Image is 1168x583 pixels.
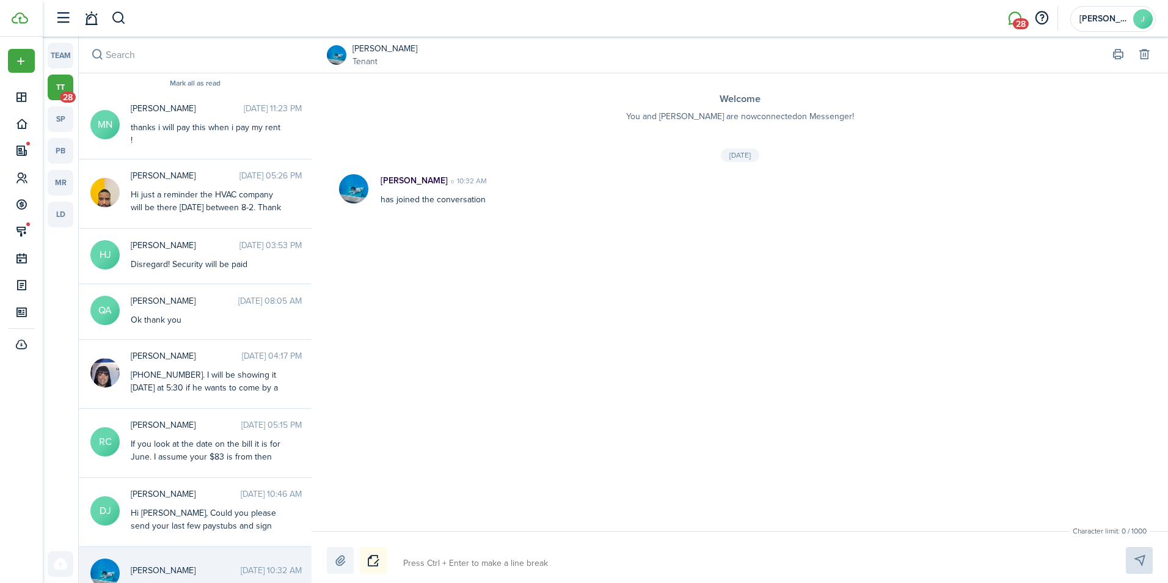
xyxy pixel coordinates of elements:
img: Bradley Fenwick [339,174,368,204]
button: Search [89,46,106,64]
time: [DATE] 05:15 PM [241,419,302,431]
a: tt [48,75,73,100]
button: Open sidebar [51,7,75,30]
small: Character limit: 0 / 1000 [1070,526,1150,537]
div: [DATE] [721,148,759,162]
a: mr [48,170,73,196]
a: ld [48,202,73,227]
a: Tenant [352,55,417,68]
span: 28 [60,92,76,103]
time: [DATE] 04:17 PM [242,350,302,362]
div: thanks i will pay this when i pay my rent ! [131,121,283,147]
span: Amadeo Olivares [131,169,239,182]
time: 10:32 AM [448,175,487,186]
button: Search [111,8,126,29]
time: [DATE] 10:32 AM [241,564,302,577]
avatar-text: HJ [90,240,120,269]
span: Quindee Adams [131,295,238,307]
div: [PHONE_NUMBER]. I will be showing it [DATE] at 5:30 if he wants to come by a little before [131,369,283,407]
span: Robert Caminiti [131,419,241,431]
time: [DATE] 08:05 AM [238,295,302,307]
a: sp [48,106,73,132]
span: Bradley Fenwick [131,564,241,577]
img: Amadeo Olivares [90,178,120,207]
time: [DATE] 10:46 AM [241,488,302,501]
h3: Welcome [336,92,1144,107]
div: Hi [PERSON_NAME], Could you please send your last few paystubs and sign the lease renewal that wa... [131,507,283,558]
div: Ok thank you [131,313,283,326]
time: [DATE] 05:26 PM [239,169,302,182]
avatar-text: RC [90,427,120,457]
img: TenantCloud [12,12,28,24]
span: Heather Jackson [131,239,239,252]
a: team [48,43,73,68]
avatar-text: QA [90,296,120,325]
button: Notice [360,547,387,574]
a: [PERSON_NAME] [352,42,417,55]
button: Open resource center [1031,8,1052,29]
a: Notifications [79,3,103,34]
span: Nadia Savoca [131,350,242,362]
avatar-text: DJ [90,496,120,526]
span: Dana Jackson [131,488,241,501]
button: Mark all as read [170,79,221,88]
img: Bradley Fenwick [327,45,346,65]
span: Jennifer [1079,15,1128,23]
div: Disregard! Security will be paid [131,258,283,271]
time: [DATE] 11:23 PM [244,102,302,115]
a: pb [48,138,73,164]
time: [DATE] 03:53 PM [239,239,302,252]
span: Maya Nambisan [131,102,244,115]
div: Hi just a reminder the HVAC company will be there [DATE] between 8-2. Thank you [131,188,283,227]
div: If you look at the date on the bill it is for June. I assume your $83 is from then until now. You... [131,438,283,527]
button: Open menu [8,49,35,73]
button: Delete [1136,46,1153,64]
input: search [79,37,312,73]
p: You and [PERSON_NAME] are now connected on Messenger! [336,110,1144,123]
div: has joined the conversation [368,174,990,206]
avatar-text: MN [90,110,120,139]
img: Nadia Savoca [90,358,120,387]
p: [PERSON_NAME] [381,174,448,187]
button: Print [1109,46,1126,64]
avatar-text: J [1133,9,1153,29]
